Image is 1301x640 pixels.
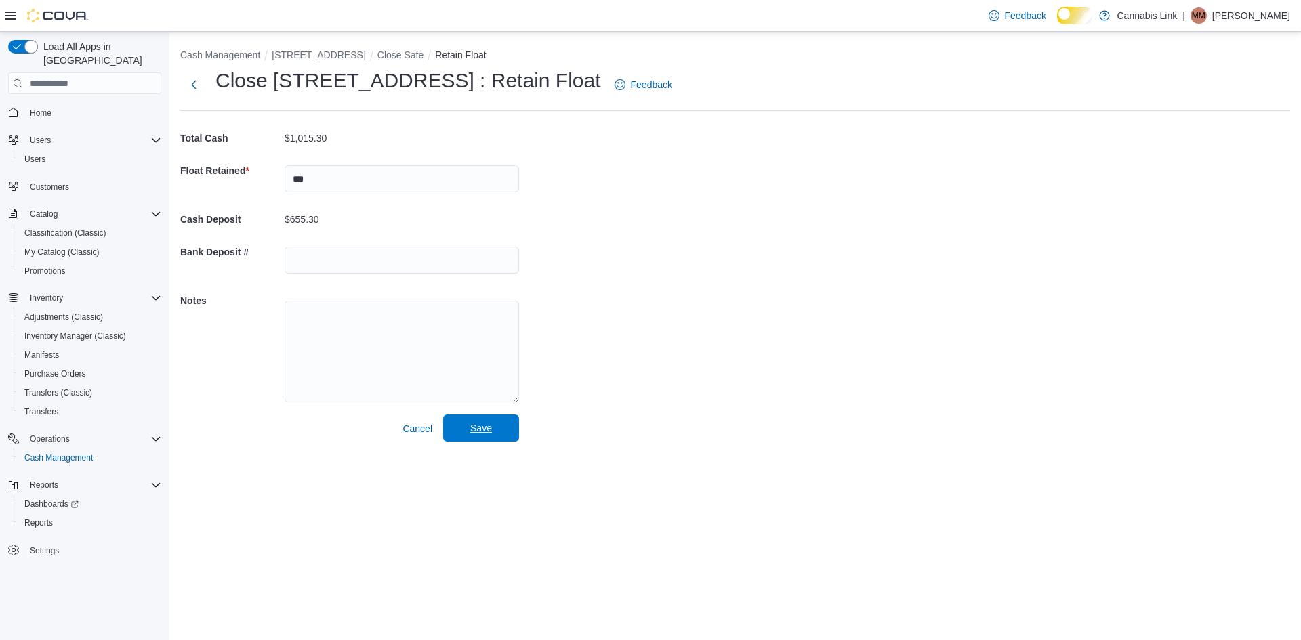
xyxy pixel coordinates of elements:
h5: Bank Deposit # [180,238,282,265]
span: Adjustments (Classic) [19,309,161,325]
span: Inventory [30,293,63,303]
span: Adjustments (Classic) [24,312,103,322]
a: Settings [24,542,64,559]
button: Users [14,150,167,169]
span: Inventory Manager (Classic) [24,330,126,341]
button: Users [3,131,167,150]
span: Cancel [402,422,432,435]
span: Users [30,135,51,146]
span: Manifests [24,349,59,360]
button: Classification (Classic) [14,223,167,242]
button: Cash Management [14,448,167,467]
button: Transfers [14,402,167,421]
span: Settings [30,545,59,556]
span: Save [470,421,492,435]
h5: Notes [180,287,282,314]
button: Reports [14,513,167,532]
a: Classification (Classic) [19,225,112,241]
a: Cash Management [19,450,98,466]
h5: Float Retained [180,157,282,184]
button: Manifests [14,345,167,364]
a: Transfers [19,404,64,420]
span: Transfers [24,406,58,417]
button: Retain Float [435,49,486,60]
span: Promotions [24,265,66,276]
button: [STREET_ADDRESS] [272,49,365,60]
button: Reports [24,477,64,493]
a: Transfers (Classic) [19,385,98,401]
input: Dark Mode [1057,7,1093,24]
button: Operations [3,429,167,448]
nav: An example of EuiBreadcrumbs [180,48,1290,64]
a: Feedback [609,71,678,98]
span: Promotions [19,263,161,279]
button: Catalog [3,205,167,223]
span: Settings [24,542,161,559]
span: My Catalog (Classic) [24,247,100,257]
a: Purchase Orders [19,366,91,382]
button: Transfers (Classic) [14,383,167,402]
button: Operations [24,431,75,447]
h5: Total Cash [180,125,282,152]
span: Load All Apps in [GEOGRAPHIC_DATA] [38,40,161,67]
a: Promotions [19,263,71,279]
span: Transfers [19,404,161,420]
span: Operations [24,431,161,447]
span: Manifests [19,347,161,363]
p: Cannabis Link [1117,7,1177,24]
span: Customers [24,178,161,195]
span: Users [19,151,161,167]
img: Cova [27,9,88,22]
p: $655.30 [285,214,319,225]
span: Users [24,154,45,165]
span: Classification (Classic) [19,225,161,241]
span: Home [24,104,161,121]
h5: Cash Deposit [180,206,282,233]
span: Dashboards [24,498,79,509]
span: Feedback [631,78,672,91]
span: Dark Mode [1057,24,1058,25]
span: Reports [19,515,161,531]
span: Dashboards [19,496,161,512]
span: Reports [24,477,161,493]
a: Customers [24,179,75,195]
button: Settings [3,540,167,560]
span: Catalog [24,206,161,222]
span: Users [24,132,161,148]
button: Cash Management [180,49,260,60]
button: Adjustments (Classic) [14,307,167,326]
a: Inventory Manager (Classic) [19,328,131,344]
span: Home [30,108,51,119]
a: Dashboards [14,494,167,513]
a: Reports [19,515,58,531]
span: Reports [30,479,58,490]
p: [PERSON_NAME] [1212,7,1290,24]
button: Purchase Orders [14,364,167,383]
button: Save [443,414,519,442]
a: Manifests [19,347,64,363]
a: Adjustments (Classic) [19,309,108,325]
span: My Catalog (Classic) [19,244,161,260]
span: Operations [30,433,70,444]
a: Dashboards [19,496,84,512]
button: Cancel [397,415,438,442]
span: Catalog [30,209,58,219]
span: Cash Management [19,450,161,466]
span: Purchase Orders [19,366,161,382]
a: Users [19,151,51,167]
button: Users [24,132,56,148]
button: Reports [3,475,167,494]
a: Home [24,105,57,121]
span: Inventory [24,290,161,306]
span: Classification (Classic) [24,228,106,238]
span: Reports [24,517,53,528]
button: Inventory [3,289,167,307]
button: Close Safe [377,49,424,60]
span: Cash Management [24,452,93,463]
span: Transfers (Classic) [24,387,92,398]
span: Transfers (Classic) [19,385,161,401]
button: Promotions [14,261,167,280]
span: Feedback [1005,9,1046,22]
button: Inventory Manager (Classic) [14,326,167,345]
div: Michelle Morrison [1191,7,1207,24]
